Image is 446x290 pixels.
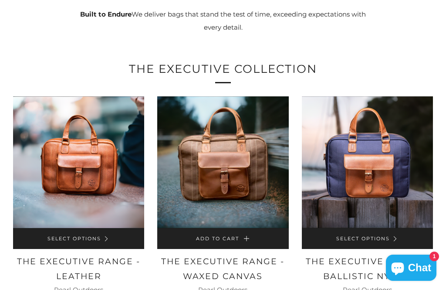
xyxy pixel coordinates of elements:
strong: Built to Endure [80,10,132,18]
inbox-online-store-chat: Shopify online store chat [383,255,439,283]
h2: The Executive Range - Leather [13,254,144,284]
p: We deliver bags that stand the test of time, exceeding expectations with every detail. [75,8,371,34]
button: Add to Cart [157,228,288,249]
a: The Executive Range - Waxed Canvas Premium Gun Range Bag - | Pearl Outdoors Fashion Concealed Car... [157,96,288,228]
h2: The Executive Range - Waxed Canvas [157,254,288,284]
h2: The Executive Collection [79,60,367,78]
h2: The Executive Range - Ballistic Nylon [302,254,433,284]
span: Add to Cart [196,235,239,242]
a: Select Options [13,228,144,249]
a: Select Options [302,228,433,249]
